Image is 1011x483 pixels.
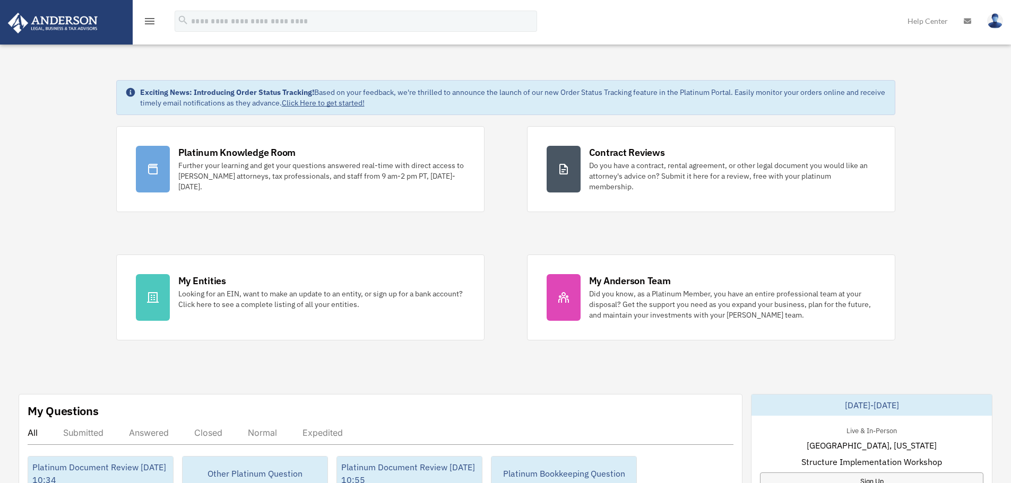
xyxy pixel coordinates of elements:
[589,160,876,192] div: Do you have a contract, rental agreement, or other legal document you would like an attorney's ad...
[5,13,101,33] img: Anderson Advisors Platinum Portal
[63,427,103,438] div: Submitted
[178,146,296,159] div: Platinum Knowledge Room
[116,254,485,340] a: My Entities Looking for an EIN, want to make an update to an entity, or sign up for a bank accoun...
[282,98,365,108] a: Click Here to get started!
[140,87,886,108] div: Based on your feedback, we're thrilled to announce the launch of our new Order Status Tracking fe...
[248,427,277,438] div: Normal
[178,288,465,310] div: Looking for an EIN, want to make an update to an entity, or sign up for a bank account? Click her...
[987,13,1003,29] img: User Pic
[807,439,937,452] span: [GEOGRAPHIC_DATA], [US_STATE]
[178,160,465,192] div: Further your learning and get your questions answered real-time with direct access to [PERSON_NAM...
[178,274,226,287] div: My Entities
[140,87,314,97] strong: Exciting News: Introducing Order Status Tracking!
[589,288,876,320] div: Did you know, as a Platinum Member, you have an entire professional team at your disposal? Get th...
[589,274,671,287] div: My Anderson Team
[303,427,343,438] div: Expedited
[129,427,169,438] div: Answered
[527,126,895,212] a: Contract Reviews Do you have a contract, rental agreement, or other legal document you would like...
[177,14,189,26] i: search
[527,254,895,340] a: My Anderson Team Did you know, as a Platinum Member, you have an entire professional team at your...
[143,19,156,28] a: menu
[194,427,222,438] div: Closed
[28,427,38,438] div: All
[143,15,156,28] i: menu
[116,126,485,212] a: Platinum Knowledge Room Further your learning and get your questions answered real-time with dire...
[28,403,99,419] div: My Questions
[838,424,905,435] div: Live & In-Person
[751,394,992,416] div: [DATE]-[DATE]
[589,146,665,159] div: Contract Reviews
[801,455,942,468] span: Structure Implementation Workshop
